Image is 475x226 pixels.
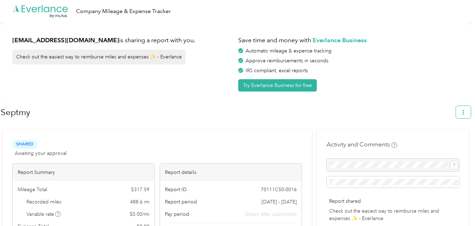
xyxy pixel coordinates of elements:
h1: Septmy [1,104,451,121]
span: Report period [165,198,197,206]
p: Report shared [329,197,457,205]
span: IRS compliant, excel reports [246,68,308,74]
h4: Activity and Comments [327,140,397,149]
span: Approve reimbursements in seconds [246,58,328,64]
h1: is sharing a report with you. [12,36,233,45]
span: Mileage Total [18,186,47,193]
div: Check out the easiest way to reimburse miles and expenses ✨ - Everlance [12,50,185,64]
span: Awaiting your approval [15,150,67,157]
span: shown after submission [245,211,297,218]
div: Report Summary [13,164,154,181]
span: Recorded miles [26,198,61,206]
div: Report details [160,164,302,181]
span: Automatic mileage & expense tracking [246,48,332,54]
span: Pay period [165,211,189,218]
p: Check out the easiest way to reimburse miles and expenses ✨ - Everlance [329,207,457,222]
h1: Save time and money with [238,36,459,45]
span: [DATE] - [DATE] [261,198,297,206]
span: Report ID [165,186,187,193]
div: Company Mileage & Expense Tracker [76,7,171,16]
button: Try Everlance Business for free [238,79,317,92]
span: $ 0.00 / mi [130,211,149,218]
span: Shared [12,140,37,148]
strong: Everlance Business [313,36,367,44]
span: Variable rate [26,211,61,218]
span: 70111C50-0016 [261,186,297,193]
span: 488.6 mi [130,198,149,206]
strong: [EMAIL_ADDRESS][DOMAIN_NAME] [12,36,119,44]
span: $ 317.59 [131,186,149,193]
